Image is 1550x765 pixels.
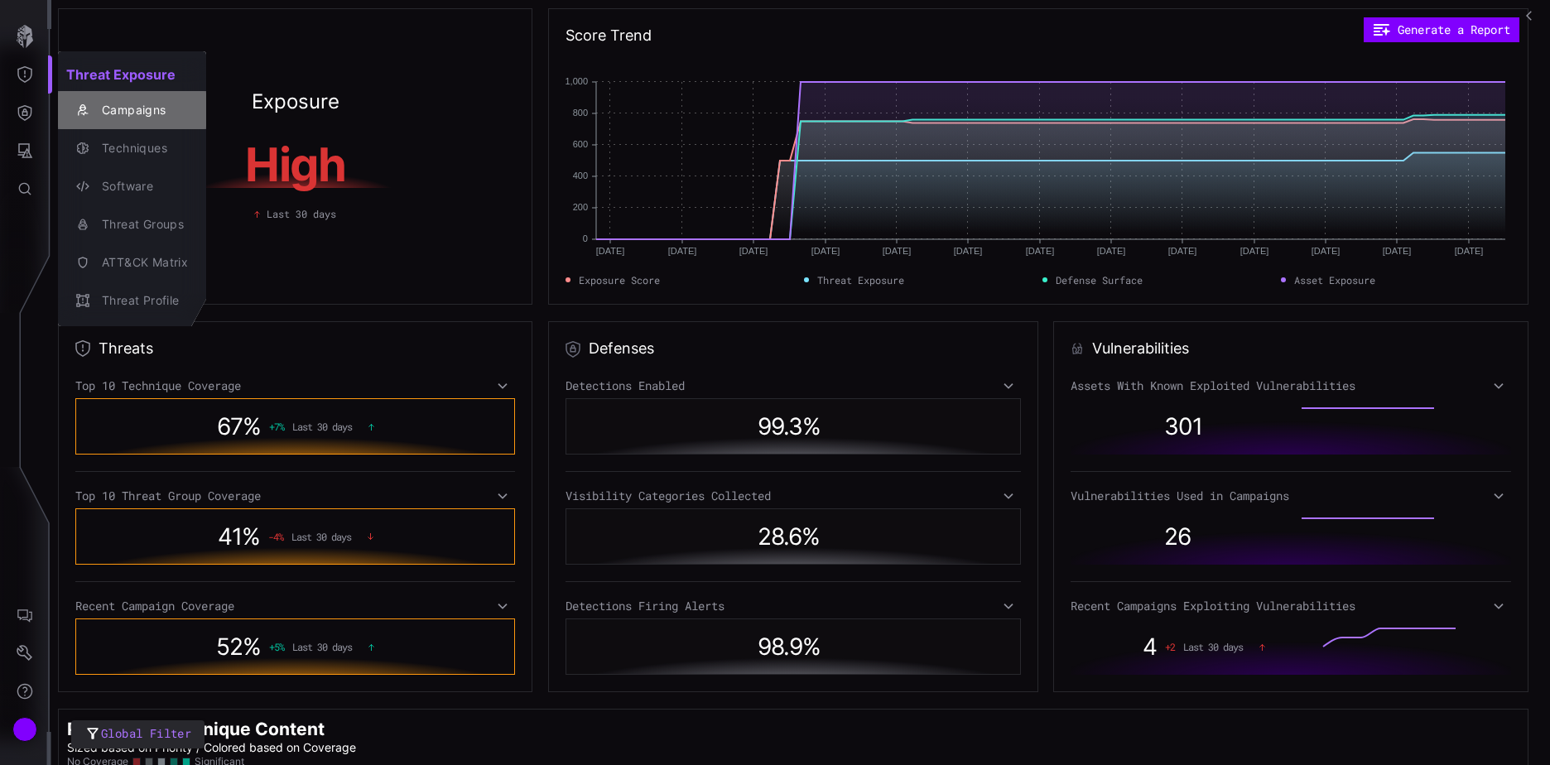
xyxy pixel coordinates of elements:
[94,291,188,311] div: Threat Profile
[58,58,206,91] h2: Threat Exposure
[94,100,188,121] div: Campaigns
[58,243,206,281] button: ATT&CK Matrix
[58,205,206,243] button: Threat Groups
[58,281,206,320] button: Threat Profile
[58,129,206,167] button: Techniques
[94,214,188,235] div: Threat Groups
[94,176,188,197] div: Software
[58,91,206,129] button: Campaigns
[94,138,188,159] div: Techniques
[94,253,188,273] div: ATT&CK Matrix
[58,167,206,205] button: Software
